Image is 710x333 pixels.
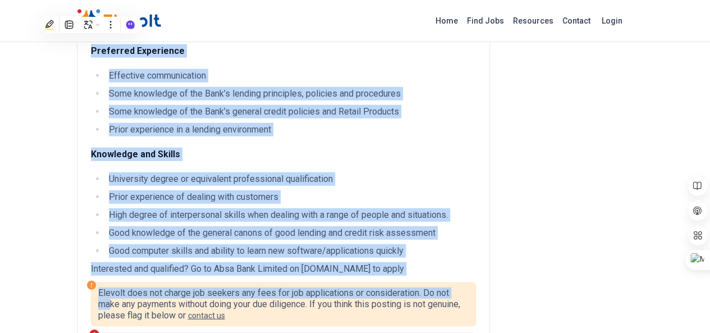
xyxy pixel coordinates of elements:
strong: Knowledge and Skills [91,149,180,159]
p: Interested and qualified? Go to Absa Bank Limited on [DOMAIN_NAME] to apply [91,262,476,276]
img: Elevolt [77,9,161,33]
li: Good computer skills and ability to learn new software/applications quickly [106,244,476,258]
li: University degree or equivalent professional qualification [106,172,476,186]
li: Good knowledge of the general canons of good lending and credit risk assessment [106,226,476,240]
strong: Preferred Experience [91,45,185,56]
a: Home [431,12,462,30]
li: Prior experience in a lending environment [106,123,476,136]
a: Contact [558,12,595,30]
a: Resources [509,12,558,30]
a: contact us [188,311,225,320]
li: Prior experience of dealing with customers [106,190,476,204]
li: Some knowledge of the Bank’s general credit policies and Retail Products [106,105,476,118]
p: Elevolt does not charge job seekers any fees for job applications or consideration. Do not make a... [98,288,469,321]
iframe: Chat Widget [654,279,710,333]
a: Find Jobs [462,12,509,30]
li: Effective communication [106,69,476,83]
a: Login [595,10,629,32]
li: Some knowledge of the Bank’s lending principles, policies and procedures [106,87,476,101]
li: High degree of interpersonal skills when dealing with a range of people and situations. [106,208,476,222]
